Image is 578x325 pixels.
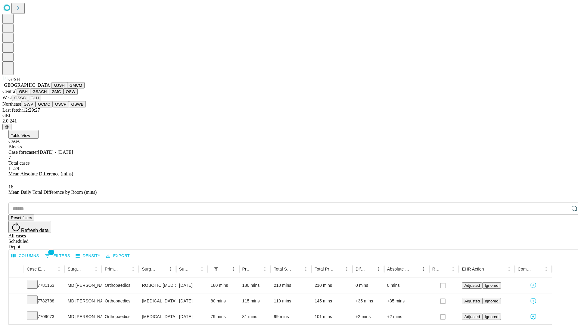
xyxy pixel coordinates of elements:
[105,293,136,309] div: Orthopaedics
[411,265,419,273] button: Sort
[129,265,137,273] button: Menu
[274,309,309,324] div: 99 mins
[179,267,189,271] div: Surgery Date
[440,265,449,273] button: Sort
[242,267,252,271] div: Predicted In Room Duration
[120,265,129,273] button: Sort
[12,95,28,101] button: OSSC
[482,282,501,289] button: Ignored
[229,265,238,273] button: Menu
[8,215,34,221] button: Reset filters
[211,309,236,324] div: 79 mins
[69,101,86,107] button: GSWB
[274,267,293,271] div: Total Scheduled Duration
[49,88,63,95] button: GMC
[293,265,302,273] button: Sort
[356,267,365,271] div: Difference
[419,265,428,273] button: Menu
[387,309,426,324] div: +2 mins
[68,267,83,271] div: Surgeon Name
[2,82,51,88] span: [GEOGRAPHIC_DATA]
[242,278,268,293] div: 180 mins
[28,95,41,101] button: GLH
[518,267,533,271] div: Comments
[485,283,498,288] span: Ignored
[11,215,32,220] span: Reset filters
[83,265,92,273] button: Sort
[189,265,198,273] button: Sort
[2,101,21,107] span: Northeast
[142,293,173,309] div: [MEDICAL_DATA] [MEDICAL_DATA]
[2,107,40,113] span: Last fetch: 12:29:27
[8,150,38,155] span: Case forecaster
[315,309,350,324] div: 101 mins
[387,267,410,271] div: Absolute Difference
[51,82,67,88] button: GJSH
[8,130,39,139] button: Table View
[142,267,157,271] div: Surgery Name
[11,133,30,138] span: Table View
[12,280,21,291] button: Expand
[485,314,498,319] span: Ignored
[21,228,49,233] span: Refresh data
[2,124,11,130] button: @
[166,265,175,273] button: Menu
[105,309,136,324] div: Orthopaedics
[387,278,426,293] div: 0 mins
[482,298,501,304] button: Ignored
[46,265,55,273] button: Sort
[464,314,480,319] span: Adjusted
[482,314,501,320] button: Ignored
[55,265,63,273] button: Menu
[464,283,480,288] span: Adjusted
[12,296,21,307] button: Expand
[142,309,173,324] div: [MEDICAL_DATA] WITH [MEDICAL_DATA] REPAIR
[53,101,69,107] button: OSCP
[464,299,480,303] span: Adjusted
[105,267,120,271] div: Primary Service
[30,88,49,95] button: GSACH
[48,249,54,255] span: 1
[387,293,426,309] div: +35 mins
[17,88,30,95] button: GBH
[64,88,78,95] button: OSW
[374,265,383,273] button: Menu
[36,101,53,107] button: GCMC
[2,95,12,100] span: West
[179,278,205,293] div: [DATE]
[8,160,30,166] span: Total cases
[366,265,374,273] button: Sort
[432,267,440,271] div: Resolved in EHR
[462,267,484,271] div: EHR Action
[8,166,19,171] span: 11.29
[2,118,576,124] div: 2.0.241
[68,309,99,324] div: MD [PERSON_NAME] [PERSON_NAME] Md
[242,309,268,324] div: 81 mins
[485,299,498,303] span: Ignored
[8,155,11,160] span: 7
[179,309,205,324] div: [DATE]
[252,265,261,273] button: Sort
[8,184,13,189] span: 16
[274,278,309,293] div: 210 mins
[10,251,41,261] button: Select columns
[356,293,381,309] div: +35 mins
[67,82,85,88] button: GMCM
[27,293,62,309] div: 7782788
[212,265,220,273] button: Show filters
[343,265,351,273] button: Menu
[449,265,457,273] button: Menu
[356,309,381,324] div: +2 mins
[142,278,173,293] div: ROBOTIC [MEDICAL_DATA] KNEE TOTAL
[274,293,309,309] div: 110 mins
[505,265,513,273] button: Menu
[212,265,220,273] div: 1 active filter
[211,278,236,293] div: 180 mins
[21,101,36,107] button: GWV
[105,278,136,293] div: Orthopaedics
[542,265,550,273] button: Menu
[92,265,100,273] button: Menu
[315,293,350,309] div: 145 mins
[8,77,20,82] span: GJSH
